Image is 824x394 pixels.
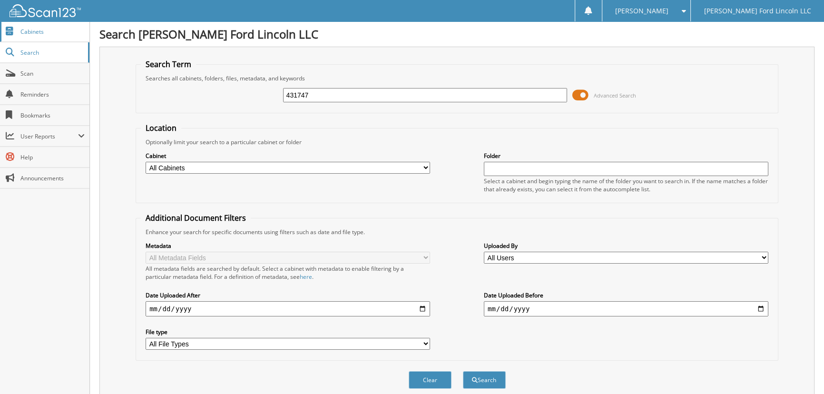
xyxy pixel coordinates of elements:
[484,242,768,250] label: Uploaded By
[484,152,768,160] label: Folder
[300,273,312,281] a: here
[146,242,430,250] label: Metadata
[99,26,814,42] h1: Search [PERSON_NAME] Ford Lincoln LLC
[146,328,430,336] label: File type
[704,8,811,14] span: [PERSON_NAME] Ford Lincoln LLC
[615,8,668,14] span: [PERSON_NAME]
[146,152,430,160] label: Cabinet
[20,90,85,98] span: Reminders
[484,291,768,299] label: Date Uploaded Before
[20,153,85,161] span: Help
[146,291,430,299] label: Date Uploaded After
[20,49,83,57] span: Search
[20,28,85,36] span: Cabinets
[593,92,636,99] span: Advanced Search
[141,213,251,223] legend: Additional Document Filters
[146,301,430,316] input: start
[141,228,773,236] div: Enhance your search for specific documents using filters such as date and file type.
[141,74,773,82] div: Searches all cabinets, folders, files, metadata, and keywords
[146,265,430,281] div: All metadata fields are searched by default. Select a cabinet with metadata to enable filtering b...
[141,123,181,133] legend: Location
[463,371,506,389] button: Search
[10,4,81,17] img: scan123-logo-white.svg
[484,301,768,316] input: end
[20,132,78,140] span: User Reports
[141,138,773,146] div: Optionally limit your search to a particular cabinet or folder
[20,174,85,182] span: Announcements
[20,111,85,119] span: Bookmarks
[776,348,824,394] iframe: Chat Widget
[20,69,85,78] span: Scan
[484,177,768,193] div: Select a cabinet and begin typing the name of the folder you want to search in. If the name match...
[141,59,196,69] legend: Search Term
[409,371,451,389] button: Clear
